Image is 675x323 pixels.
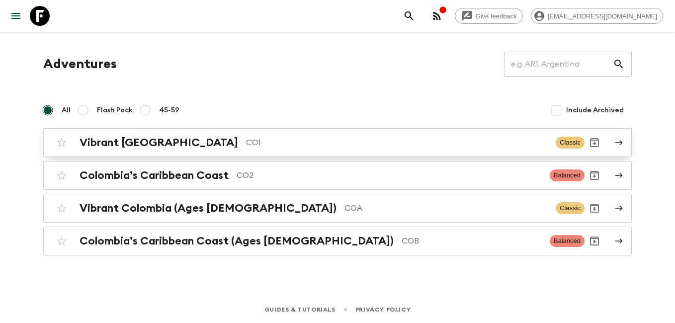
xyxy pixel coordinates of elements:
[585,198,604,218] button: Archive
[556,202,585,214] span: Classic
[585,133,604,153] button: Archive
[355,304,411,315] a: Privacy Policy
[542,12,663,20] span: [EMAIL_ADDRESS][DOMAIN_NAME]
[237,169,542,181] p: CO2
[455,8,523,24] a: Give feedback
[556,137,585,149] span: Classic
[566,105,624,115] span: Include Archived
[399,6,419,26] button: search adventures
[550,169,585,181] span: Balanced
[344,202,548,214] p: COA
[470,12,522,20] span: Give feedback
[585,231,604,251] button: Archive
[43,227,632,255] a: Colombia’s Caribbean Coast (Ages [DEMOGRAPHIC_DATA])COBBalancedArchive
[80,136,238,149] h2: Vibrant [GEOGRAPHIC_DATA]
[585,165,604,185] button: Archive
[159,105,179,115] span: 45-59
[402,235,542,247] p: COB
[43,161,632,190] a: Colombia’s Caribbean CoastCO2BalancedArchive
[504,50,613,78] input: e.g. AR1, Argentina
[264,304,336,315] a: Guides & Tutorials
[43,54,117,74] h1: Adventures
[62,105,71,115] span: All
[246,137,548,149] p: CO1
[43,194,632,223] a: Vibrant Colombia (Ages [DEMOGRAPHIC_DATA])COAClassicArchive
[550,235,585,247] span: Balanced
[80,235,394,247] h2: Colombia’s Caribbean Coast (Ages [DEMOGRAPHIC_DATA])
[97,105,133,115] span: Flash Pack
[43,128,632,157] a: Vibrant [GEOGRAPHIC_DATA]CO1ClassicArchive
[531,8,663,24] div: [EMAIL_ADDRESS][DOMAIN_NAME]
[80,169,229,182] h2: Colombia’s Caribbean Coast
[6,6,26,26] button: menu
[80,202,337,215] h2: Vibrant Colombia (Ages [DEMOGRAPHIC_DATA])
